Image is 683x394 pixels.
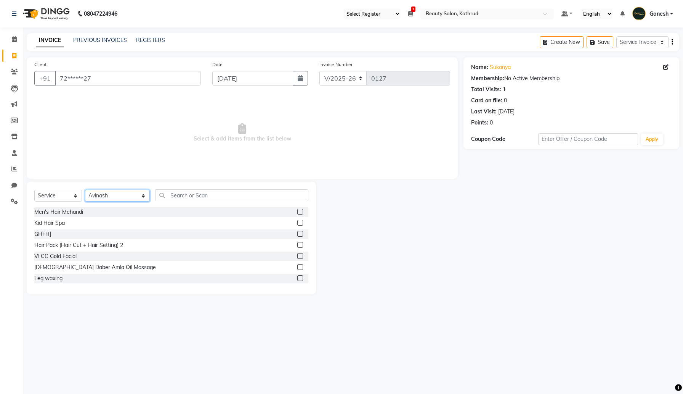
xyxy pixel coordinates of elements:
[471,119,488,127] div: Points:
[649,10,669,18] span: Ganesh
[490,119,493,127] div: 0
[408,10,413,17] a: 1
[34,263,156,271] div: [DEMOGRAPHIC_DATA] Daber Amla Oil Massage
[471,86,501,94] div: Total Visits:
[212,61,223,68] label: Date
[84,3,117,24] b: 08047224946
[471,135,538,143] div: Coupon Code
[19,3,72,24] img: logo
[641,134,663,145] button: Apply
[471,97,502,105] div: Card on file:
[34,275,63,283] div: Leg waxing
[471,108,497,116] div: Last Visit:
[471,74,504,82] div: Membership:
[471,74,672,82] div: No Active Membership
[136,37,165,44] a: REGISTERS
[34,252,77,260] div: VLCC Gold Facial
[34,61,46,68] label: Client
[632,7,646,20] img: Ganesh
[538,133,638,145] input: Enter Offer / Coupon Code
[498,108,515,116] div: [DATE]
[34,95,450,171] span: Select & add items from the list below
[34,219,65,227] div: Kid Hair Spa
[319,61,353,68] label: Invoice Number
[34,230,51,238] div: GHFHJ
[504,97,507,105] div: 0
[587,36,613,48] button: Save
[34,241,123,249] div: Hair Pack (Hair Cut + Hair Setting) 2
[411,6,415,12] span: 1
[73,37,127,44] a: PREVIOUS INVOICES
[36,34,64,47] a: INVOICE
[34,71,56,86] button: +91
[503,86,506,94] div: 1
[540,36,584,48] button: Create New
[156,189,308,201] input: Search or Scan
[34,208,83,216] div: Men's Hair Mehandi
[490,63,511,71] a: Sukanya
[471,63,488,71] div: Name:
[55,71,201,86] input: Search by Name/Mobile/Email/Code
